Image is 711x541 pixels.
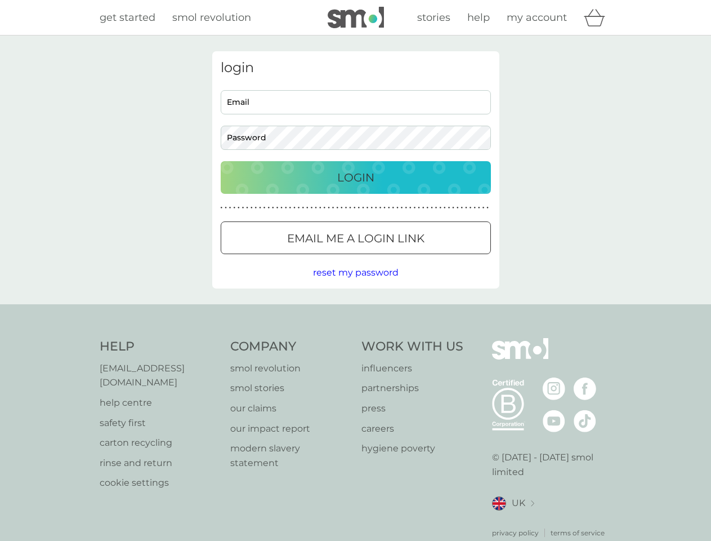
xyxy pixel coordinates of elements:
[172,10,251,26] a: smol revolution
[221,60,491,76] h3: login
[100,476,220,490] a: cookie settings
[366,205,369,211] p: ●
[230,441,350,470] a: modern slavery statement
[251,205,253,211] p: ●
[100,456,220,471] a: rinse and return
[276,205,279,211] p: ●
[457,205,459,211] p: ●
[574,378,596,400] img: visit the smol Facebook page
[289,205,292,211] p: ●
[221,161,491,194] button: Login
[473,205,476,211] p: ●
[383,205,386,211] p: ●
[100,396,220,410] a: help centre
[100,11,155,24] span: get started
[298,205,300,211] p: ●
[230,381,350,396] p: smol stories
[324,205,326,211] p: ●
[482,205,485,211] p: ●
[285,205,287,211] p: ●
[336,205,338,211] p: ●
[444,205,446,211] p: ●
[361,441,463,456] a: hygiene poverty
[328,205,330,211] p: ●
[492,527,539,538] a: privacy policy
[272,205,274,211] p: ●
[467,10,490,26] a: help
[263,205,266,211] p: ●
[349,205,351,211] p: ●
[337,168,374,187] p: Login
[230,401,350,416] a: our claims
[486,205,489,211] p: ●
[229,205,231,211] p: ●
[221,221,491,254] button: Email me a login link
[551,527,605,538] p: terms of service
[100,361,220,390] p: [EMAIL_ADDRESS][DOMAIN_NAME]
[452,205,454,211] p: ●
[100,416,220,431] a: safety first
[313,265,399,280] button: reset my password
[361,338,463,356] h4: Work With Us
[375,205,377,211] p: ●
[427,205,429,211] p: ●
[448,205,450,211] p: ●
[313,267,399,278] span: reset my password
[478,205,480,211] p: ●
[259,205,261,211] p: ●
[361,401,463,416] a: press
[100,436,220,450] a: carton recycling
[465,205,467,211] p: ●
[319,205,321,211] p: ●
[172,11,251,24] span: smol revolution
[507,11,567,24] span: my account
[361,361,463,376] a: influencers
[225,205,227,211] p: ●
[388,205,390,211] p: ●
[584,6,612,29] div: basket
[345,205,347,211] p: ●
[405,205,407,211] p: ●
[100,338,220,356] h4: Help
[435,205,437,211] p: ●
[358,205,360,211] p: ●
[469,205,472,211] p: ●
[242,205,244,211] p: ●
[543,378,565,400] img: visit the smol Instagram page
[417,10,450,26] a: stories
[467,11,490,24] span: help
[361,381,463,396] a: partnerships
[417,11,450,24] span: stories
[230,422,350,436] a: our impact report
[461,205,463,211] p: ●
[293,205,296,211] p: ●
[379,205,382,211] p: ●
[574,410,596,432] img: visit the smol Tiktok page
[280,205,283,211] p: ●
[361,422,463,436] a: careers
[306,205,308,211] p: ●
[492,450,612,479] p: © [DATE] - [DATE] smol limited
[238,205,240,211] p: ●
[100,10,155,26] a: get started
[507,10,567,26] a: my account
[332,205,334,211] p: ●
[409,205,412,211] p: ●
[341,205,343,211] p: ●
[422,205,424,211] p: ●
[492,338,548,376] img: smol
[370,205,373,211] p: ●
[230,361,350,376] p: smol revolution
[246,205,248,211] p: ●
[302,205,304,211] p: ●
[230,338,350,356] h4: Company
